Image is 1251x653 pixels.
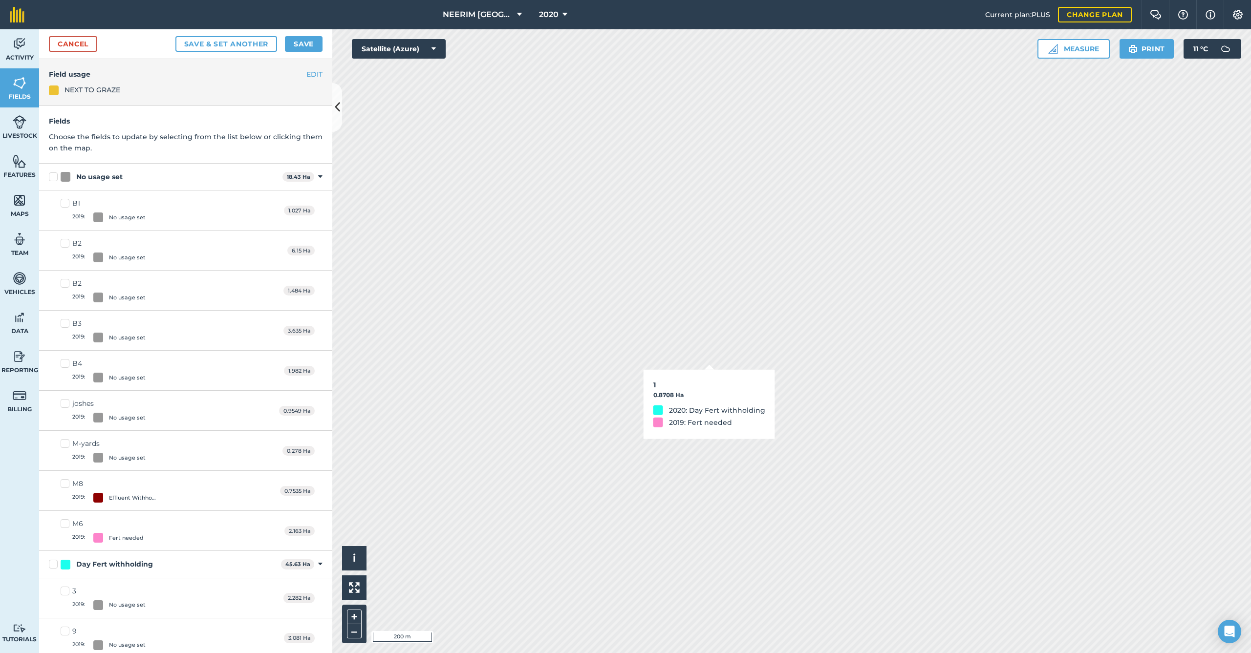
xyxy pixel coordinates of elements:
[109,601,146,609] div: No usage set
[72,198,146,209] div: B1
[109,334,146,342] div: No usage set
[72,493,86,503] span: 2019 :
[13,154,26,169] img: svg+xml;base64,PHN2ZyB4bWxucz0iaHR0cDovL3d3dy53My5vcmcvMjAwMC9zdmciIHdpZHRoPSI1NiIgaGVpZ2h0PSI2MC...
[72,333,86,342] span: 2019 :
[282,446,315,456] span: 0.278 Ha
[1058,7,1132,22] a: Change plan
[284,206,315,216] span: 1.027 Ha
[72,640,86,650] span: 2019 :
[1120,39,1174,59] button: Print
[347,624,362,638] button: –
[443,9,513,21] span: NEERIM [GEOGRAPHIC_DATA]
[1128,43,1138,55] img: svg+xml;base64,PHN2ZyB4bWxucz0iaHR0cDovL3d3dy53My5vcmcvMjAwMC9zdmciIHdpZHRoPSIxOSIgaGVpZ2h0PSIyNC...
[1193,39,1208,59] span: 11 ° C
[283,326,315,336] span: 3.635 Ha
[1216,39,1235,59] img: svg+xml;base64,PD94bWwgdmVyc2lvbj0iMS4wIiBlbmNvZGluZz0idXRmLTgiPz4KPCEtLSBHZW5lcmF0b3I6IEFkb2JlIE...
[287,173,310,180] strong: 18.43 Ha
[284,366,315,376] span: 1.982 Ha
[13,232,26,247] img: svg+xml;base64,PD94bWwgdmVyc2lvbj0iMS4wIiBlbmNvZGluZz0idXRmLTgiPz4KPCEtLSBHZW5lcmF0b3I6IEFkb2JlIE...
[72,399,146,409] div: joshes
[72,453,86,463] span: 2019 :
[72,439,146,449] div: M-yards
[72,358,146,369] div: B4
[72,586,146,596] div: 3
[279,406,315,416] span: 0.9549 Ha
[347,610,362,624] button: +
[72,479,157,489] div: M8
[1232,10,1244,20] img: A cog icon
[653,391,684,399] strong: 0.8708 Ha
[669,417,732,428] div: 2019: Fert needed
[285,36,323,52] button: Save
[13,115,26,129] img: svg+xml;base64,PD94bWwgdmVyc2lvbj0iMS4wIiBlbmNvZGluZz0idXRmLTgiPz4KPCEtLSBHZW5lcmF0b3I6IEFkb2JlIE...
[72,533,86,543] span: 2019 :
[13,624,26,633] img: svg+xml;base64,PD94bWwgdmVyc2lvbj0iMS4wIiBlbmNvZGluZz0idXRmLTgiPz4KPCEtLSBHZW5lcmF0b3I6IEFkb2JlIE...
[109,454,146,462] div: No usage set
[65,84,120,95] div: NEXT TO GRAZE
[72,373,86,382] span: 2019 :
[1184,39,1241,59] button: 11 °C
[306,69,323,80] button: EDIT
[352,39,446,59] button: Satellite (Azure)
[653,379,765,390] h3: 1
[72,278,146,289] div: B2
[13,193,26,208] img: svg+xml;base64,PHN2ZyB4bWxucz0iaHR0cDovL3d3dy53My5vcmcvMjAwMC9zdmciIHdpZHRoPSI1NiIgaGVpZ2h0PSI2MC...
[285,561,310,568] strong: 45.63 Ha
[72,293,86,302] span: 2019 :
[72,519,144,529] div: M6
[1150,10,1162,20] img: Two speech bubbles overlapping with the left bubble in the forefront
[76,559,153,569] div: Day Fert withholding
[985,9,1050,20] span: Current plan : PLUS
[539,9,559,21] span: 2020
[13,310,26,325] img: svg+xml;base64,PD94bWwgdmVyc2lvbj0iMS4wIiBlbmNvZGluZz0idXRmLTgiPz4KPCEtLSBHZW5lcmF0b3I6IEFkb2JlIE...
[13,349,26,364] img: svg+xml;base64,PD94bWwgdmVyc2lvbj0iMS4wIiBlbmNvZGluZz0idXRmLTgiPz4KPCEtLSBHZW5lcmF0b3I6IEFkb2JlIE...
[669,404,765,415] div: 2020: Day Fert withholding
[10,7,24,22] img: fieldmargin Logo
[72,212,86,222] span: 2019 :
[13,388,26,403] img: svg+xml;base64,PD94bWwgdmVyc2lvbj0iMS4wIiBlbmNvZGluZz0idXRmLTgiPz4KPCEtLSBHZW5lcmF0b3I6IEFkb2JlIE...
[49,116,323,126] h4: Fields
[13,37,26,51] img: svg+xml;base64,PD94bWwgdmVyc2lvbj0iMS4wIiBlbmNvZGluZz0idXRmLTgiPz4KPCEtLSBHZW5lcmF0b3I6IEFkb2JlIE...
[76,172,123,182] div: No usage set
[283,593,315,603] span: 2.282 Ha
[284,526,315,536] span: 2.163 Ha
[1206,9,1215,21] img: svg+xml;base64,PHN2ZyB4bWxucz0iaHR0cDovL3d3dy53My5vcmcvMjAwMC9zdmciIHdpZHRoPSIxNyIgaGVpZ2h0PSIxNy...
[349,582,360,593] img: Four arrows, one pointing top left, one top right, one bottom right and the last bottom left
[72,626,146,636] div: 9
[72,318,146,329] div: B3
[283,286,315,296] span: 1.484 Ha
[109,414,146,422] div: No usage set
[284,633,315,643] span: 3.081 Ha
[13,271,26,286] img: svg+xml;base64,PD94bWwgdmVyc2lvbj0iMS4wIiBlbmNvZGluZz0idXRmLTgiPz4KPCEtLSBHZW5lcmF0b3I6IEFkb2JlIE...
[109,213,146,222] div: No usage set
[109,294,146,302] div: No usage set
[280,486,315,496] span: 0.7535 Ha
[175,36,278,52] button: Save & set another
[1218,620,1241,643] div: Open Intercom Messenger
[13,76,26,90] img: svg+xml;base64,PHN2ZyB4bWxucz0iaHR0cDovL3d3dy53My5vcmcvMjAwMC9zdmciIHdpZHRoPSI1NiIgaGVpZ2h0PSI2MC...
[287,246,315,256] span: 6.15 Ha
[353,552,356,564] span: i
[49,69,323,80] h4: Field usage
[72,600,86,610] span: 2019 :
[109,374,146,382] div: No usage set
[109,534,144,542] div: Fert needed
[72,238,146,249] div: B2
[109,641,146,649] div: No usage set
[72,413,86,422] span: 2019 :
[109,253,146,262] div: No usage set
[1048,44,1058,54] img: Ruler icon
[49,131,323,153] p: Choose the fields to update by selecting from the list below or clicking them on the map.
[342,546,367,570] button: i
[1177,10,1189,20] img: A question mark icon
[49,36,97,52] a: Cancel
[109,494,157,502] div: Effluent Withhold
[72,253,86,262] span: 2019 :
[1037,39,1110,59] button: Measure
